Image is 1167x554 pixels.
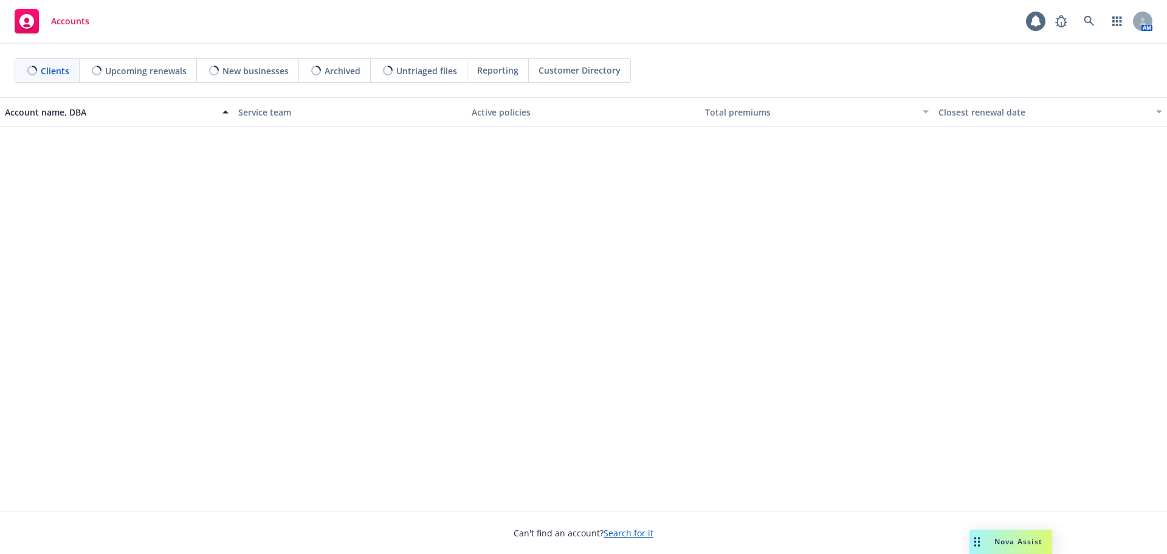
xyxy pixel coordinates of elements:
a: Search for it [604,527,653,539]
span: New businesses [222,64,289,77]
div: Total premiums [705,106,915,119]
div: Closest renewal date [938,106,1149,119]
a: Accounts [10,4,94,38]
span: Upcoming renewals [105,64,187,77]
span: Customer Directory [539,64,621,77]
button: Service team [233,97,467,126]
span: Untriaged files [396,64,457,77]
span: Can't find an account? [514,527,653,539]
div: Active policies [472,106,695,119]
span: Accounts [51,16,89,26]
a: Switch app [1105,9,1129,33]
button: Active policies [467,97,700,126]
a: Search [1077,9,1101,33]
button: Closest renewal date [934,97,1167,126]
span: Clients [41,64,69,77]
span: Archived [325,64,360,77]
div: Account name, DBA [5,106,215,119]
button: Nova Assist [969,530,1052,554]
button: Total premiums [700,97,934,126]
div: Service team [238,106,462,119]
span: Nova Assist [994,536,1042,547]
a: Report a Bug [1049,9,1073,33]
span: Reporting [477,64,518,77]
div: Drag to move [969,530,985,554]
